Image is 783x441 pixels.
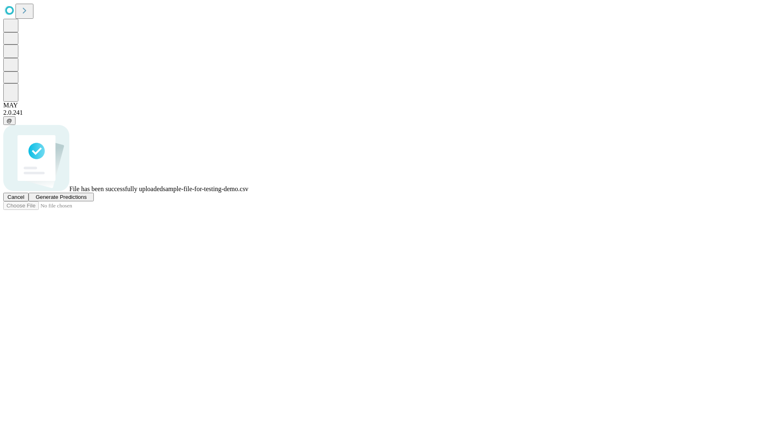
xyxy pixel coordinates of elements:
div: MAY [3,102,780,109]
button: @ [3,116,15,125]
span: File has been successfully uploaded [69,185,163,192]
span: Generate Predictions [35,194,86,200]
button: Generate Predictions [29,193,94,201]
span: sample-file-for-testing-demo.csv [163,185,248,192]
span: Cancel [7,194,24,200]
span: @ [7,118,12,124]
button: Cancel [3,193,29,201]
div: 2.0.241 [3,109,780,116]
